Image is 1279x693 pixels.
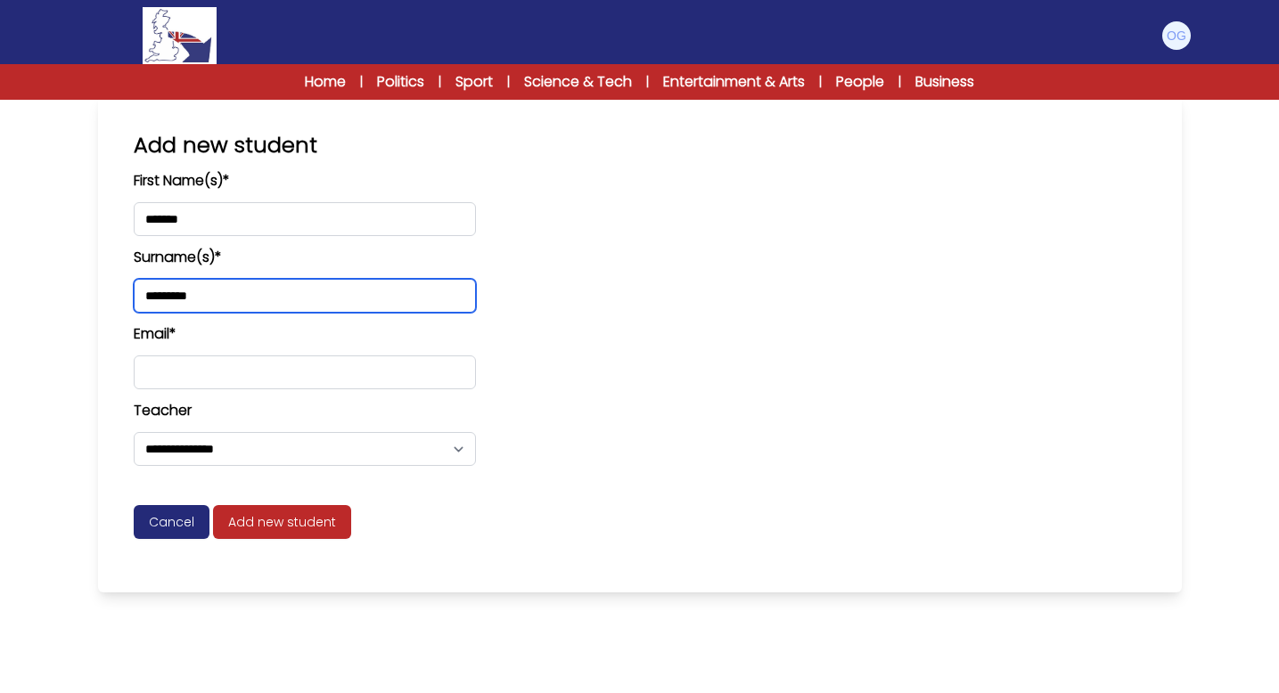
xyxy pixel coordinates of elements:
h2: Add new student [134,131,1146,159]
span: | [360,73,363,91]
p: Email* [134,323,1146,345]
p: Teacher [134,400,1146,421]
p: First Name(s)* [134,170,1146,192]
a: Business [915,71,974,93]
span: Cancel [134,505,209,539]
img: Logo [143,7,216,64]
a: Cancel [134,511,213,532]
a: Entertainment & Arts [663,71,805,93]
a: People [836,71,884,93]
span: | [819,73,822,91]
a: Home [305,71,346,93]
span: Add new student [213,505,351,539]
a: Science & Tech [524,71,632,93]
a: Logo [87,7,273,64]
span: | [898,73,901,91]
a: Politics [377,71,424,93]
img: Oliver Gargiulo [1162,21,1191,50]
a: Sport [455,71,493,93]
span: | [507,73,510,91]
span: | [646,73,649,91]
span: | [439,73,441,91]
p: Surname(s)* [134,247,1146,268]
